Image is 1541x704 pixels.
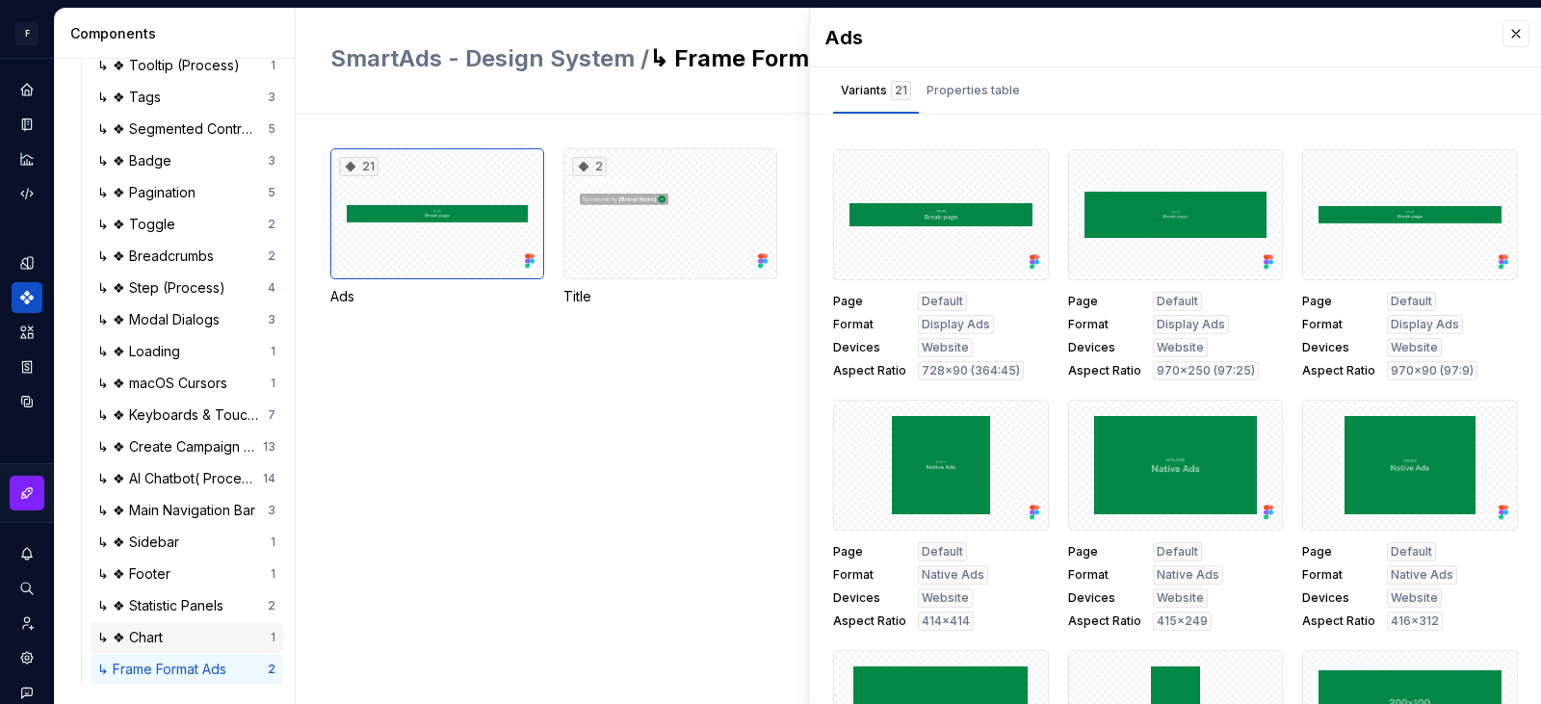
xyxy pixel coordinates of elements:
a: ↳ ❖ Toggle2 [90,209,283,240]
div: ↳ ❖ Loading [97,342,188,361]
div: ↳ Frame Format Ads [97,660,234,679]
span: Devices [1068,590,1141,606]
a: ↳ ❖ Breadcrumbs2 [90,241,283,272]
div: Search ⌘K [12,573,42,604]
span: Devices [833,340,906,355]
div: 3 [268,312,275,327]
div: Components [12,282,42,313]
button: Notifications [12,538,42,569]
span: 416x312 [1391,613,1439,629]
button: F [4,13,50,54]
span: Page [833,294,906,309]
div: Home [12,74,42,105]
div: 21 [339,157,379,176]
span: Format [833,317,906,332]
div: 2 [268,662,275,677]
span: Website [1391,340,1438,355]
a: Design tokens [12,248,42,278]
div: ↳ ❖ Statistic Panels [97,596,231,615]
div: 1 [271,376,275,391]
span: Aspect Ratio [1068,363,1141,378]
div: ↳ ❖ Modal Dialogs [97,310,227,329]
a: Data sources [12,386,42,417]
span: Page [1302,544,1375,560]
div: ↳ ❖ Segmented Control (Process) [97,119,268,139]
span: Devices [1068,340,1141,355]
a: ↳ ❖ AI Chatbot( Process)14 [90,463,283,494]
a: Documentation [12,109,42,140]
div: ↳ ❖ AI Chatbot( Process) [97,469,263,488]
a: Settings [12,642,42,673]
div: 3 [268,503,275,518]
div: ↳ ❖ Sidebar [97,533,187,552]
span: Page [1302,294,1375,309]
span: 970x90 (97:9) [1391,363,1474,378]
span: Format [833,567,906,583]
a: ↳ ❖ Main Navigation Bar3 [90,495,283,526]
h2: ↳ Frame Format Ads [330,43,967,74]
div: 3 [268,153,275,169]
span: Page [1068,294,1141,309]
span: Display Ads [1391,317,1459,332]
div: 2 [268,248,275,264]
span: Devices [833,590,906,606]
span: Page [1068,544,1141,560]
div: ↳ ❖ Breadcrumbs [97,247,222,266]
a: ↳ ❖ Pagination5 [90,177,283,208]
a: Analytics [12,143,42,174]
span: 970x250 (97:25) [1157,363,1255,378]
div: ↳ ❖ Footer [97,564,178,584]
span: Devices [1302,590,1375,606]
div: ↳ ❖ Badge [97,151,179,170]
div: 1 [271,566,275,582]
div: 2 [268,598,275,613]
span: Native Ads [1157,567,1219,583]
a: Assets [12,317,42,348]
div: 21 [891,81,911,100]
div: 7 [268,407,275,423]
div: ↳ ❖ Tags [97,88,169,107]
a: ↳ ❖ Footer1 [90,559,283,589]
a: ↳ ❖ Chart1 [90,622,283,653]
span: Aspect Ratio [833,613,906,629]
a: ↳ ❖ Loading1 [90,336,283,367]
div: 13 [263,439,275,455]
div: 5 [268,185,275,200]
span: Aspect Ratio [1068,613,1141,629]
span: Website [922,590,969,606]
span: Aspect Ratio [833,363,906,378]
div: ↳ ❖ Toggle [97,215,183,234]
div: Storybook stories [12,352,42,382]
div: 3 [268,90,275,105]
a: ↳ ❖ Sidebar1 [90,527,283,558]
span: Default [1391,294,1432,309]
a: ↳ ❖ Tags3 [90,82,283,113]
span: Website [1157,340,1204,355]
span: Format [1302,567,1375,583]
a: ↳ ❖ Keyboards & Touch ID7 [90,400,283,430]
span: Native Ads [1391,567,1453,583]
span: Page [833,544,906,560]
span: Default [1157,294,1198,309]
a: Code automation [12,178,42,209]
span: Devices [1302,340,1375,355]
a: ↳ ❖ Create Campaign (Process)13 [90,431,283,462]
div: ↳ ❖ Main Navigation Bar [97,501,263,520]
a: ↳ ❖ Statistic Panels2 [90,590,283,621]
div: ↳ ❖ Keyboards & Touch ID [97,405,268,425]
span: Native Ads [922,567,984,583]
span: 728x90 (364:45) [922,363,1020,378]
div: ↳ ❖ macOS Cursors [97,374,235,393]
div: ↳ ❖ Pagination [97,183,203,202]
div: Variants [841,81,911,100]
div: ↳ ❖ Create Campaign (Process) [97,437,263,456]
span: Default [922,294,963,309]
div: 21Ads [330,148,544,306]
